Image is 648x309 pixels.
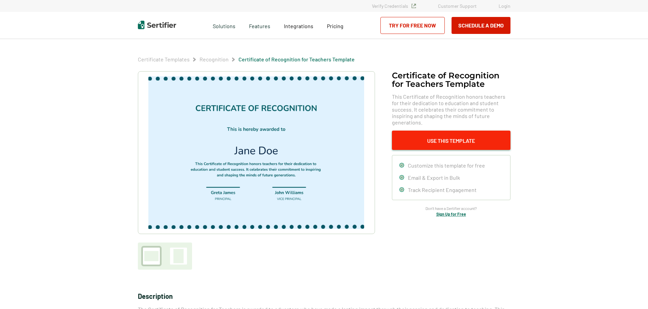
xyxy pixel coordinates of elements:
[138,292,173,300] span: Description
[138,56,190,63] span: Certificate Templates
[327,21,343,30] a: Pricing
[392,71,510,88] h1: Certificate of Recognition for Teachers Template
[213,21,235,30] span: Solutions
[284,23,313,29] span: Integrations
[425,205,477,212] span: Don’t have a Sertifier account?
[372,3,416,9] a: Verify Credentials
[148,76,364,229] img: Certificate of Recognition for Teachers Template
[327,23,343,29] span: Pricing
[238,56,355,62] a: Certificate of Recognition for Teachers Template
[138,21,176,29] img: Sertifier | Digital Credentialing Platform
[200,56,229,62] a: Recognition
[499,3,510,9] a: Login
[408,174,460,181] span: Email & Export in Bulk
[412,4,416,8] img: Verified
[249,21,270,30] span: Features
[392,131,510,150] button: Use This Template
[438,3,477,9] a: Customer Support
[408,187,477,193] span: Track Recipient Engagement
[138,56,355,63] div: Breadcrumb
[238,56,355,63] span: Certificate of Recognition for Teachers Template
[284,21,313,30] a: Integrations
[392,93,510,125] span: This Certificate of Recognition honors teachers for their dedication to education and student suc...
[200,56,229,63] span: Recognition
[436,212,466,216] a: Sign Up for Free
[408,162,485,169] span: Customize this template for free
[138,56,190,62] a: Certificate Templates
[380,17,445,34] a: Try for Free Now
